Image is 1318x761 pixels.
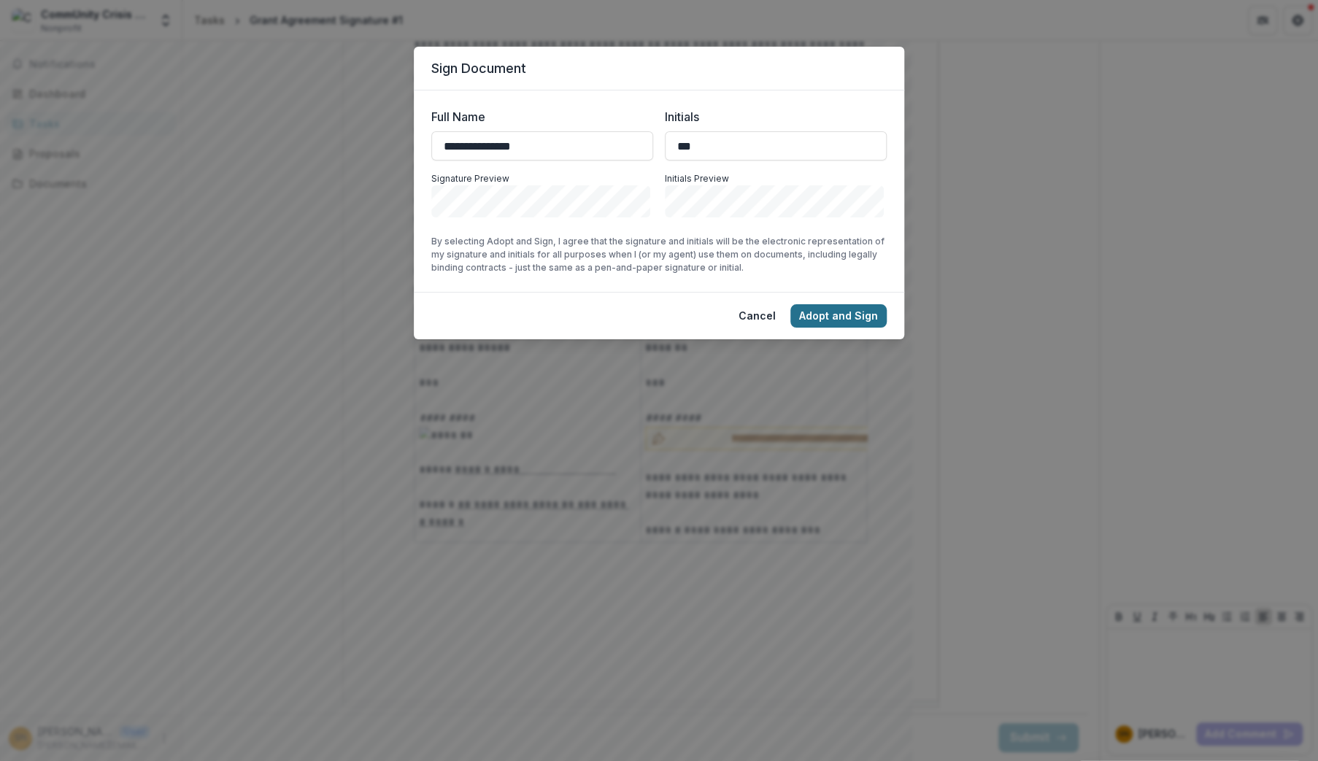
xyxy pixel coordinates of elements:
[665,108,878,125] label: Initials
[790,304,887,328] button: Adopt and Sign
[414,47,904,90] header: Sign Document
[730,304,785,328] button: Cancel
[431,235,887,274] p: By selecting Adopt and Sign, I agree that the signature and initials will be the electronic repre...
[431,172,653,185] p: Signature Preview
[665,172,887,185] p: Initials Preview
[431,108,644,125] label: Full Name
